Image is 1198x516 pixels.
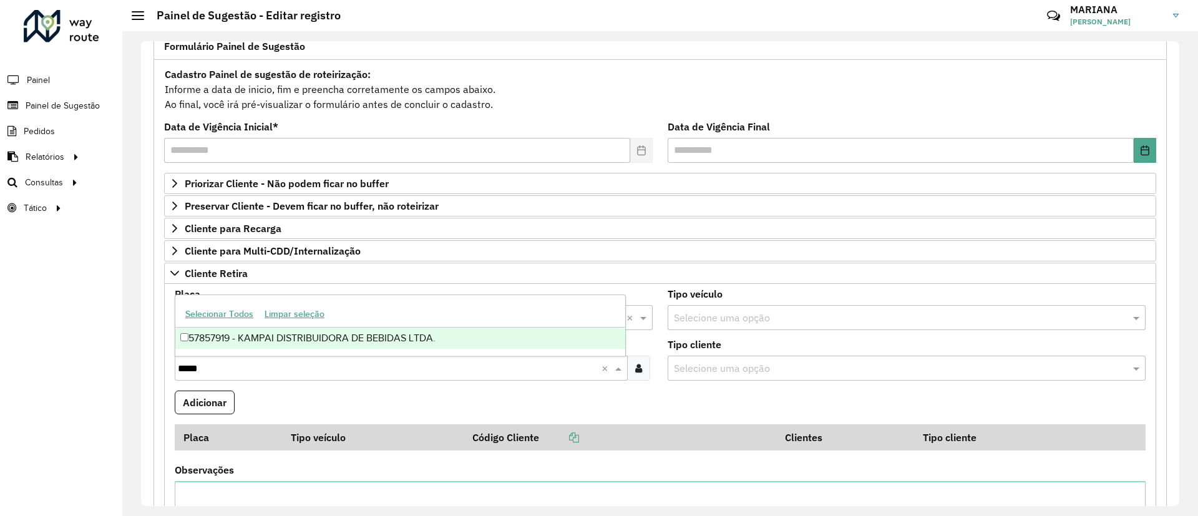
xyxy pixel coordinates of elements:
[164,66,1156,112] div: Informe a data de inicio, fim e preencha corretamente os campos abaixo. Ao final, você irá pré-vi...
[539,431,579,444] a: Copiar
[24,125,55,138] span: Pedidos
[668,119,770,134] label: Data de Vigência Final
[164,195,1156,217] a: Preservar Cliente - Devem ficar no buffer, não roteirizar
[25,176,63,189] span: Consultas
[26,150,64,163] span: Relatórios
[164,263,1156,284] a: Cliente Retira
[185,223,281,233] span: Cliente para Recarga
[175,462,234,477] label: Observações
[1134,138,1156,163] button: Choose Date
[164,119,278,134] label: Data de Vigência Inicial
[283,424,464,450] th: Tipo veículo
[164,218,1156,239] a: Cliente para Recarga
[185,201,439,211] span: Preservar Cliente - Devem ficar no buffer, não roteirizar
[259,304,330,324] button: Limpar seleção
[1040,2,1067,29] a: Contato Rápido
[164,240,1156,261] a: Cliente para Multi-CDD/Internalização
[144,9,341,22] h2: Painel de Sugestão - Editar registro
[185,178,389,188] span: Priorizar Cliente - Não podem ficar no buffer
[164,173,1156,194] a: Priorizar Cliente - Não podem ficar no buffer
[626,310,637,325] span: Clear all
[175,424,283,450] th: Placa
[164,41,305,51] span: Formulário Painel de Sugestão
[776,424,914,450] th: Clientes
[914,424,1093,450] th: Tipo cliente
[1070,16,1164,27] span: [PERSON_NAME]
[175,286,200,301] label: Placa
[601,361,612,376] span: Clear all
[180,304,259,324] button: Selecionar Todos
[175,391,235,414] button: Adicionar
[165,68,371,80] strong: Cadastro Painel de sugestão de roteirização:
[668,337,721,352] label: Tipo cliente
[175,295,626,356] ng-dropdown-panel: Options list
[668,286,723,301] label: Tipo veículo
[185,246,361,256] span: Cliente para Multi-CDD/Internalização
[464,424,777,450] th: Código Cliente
[27,74,50,87] span: Painel
[175,328,625,349] div: 57857919 - KAMPAI DISTRIBUIDORA DE BEBIDAS LTDA.
[24,202,47,215] span: Tático
[26,99,100,112] span: Painel de Sugestão
[1070,4,1164,16] h3: MARIANA
[185,268,248,278] span: Cliente Retira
